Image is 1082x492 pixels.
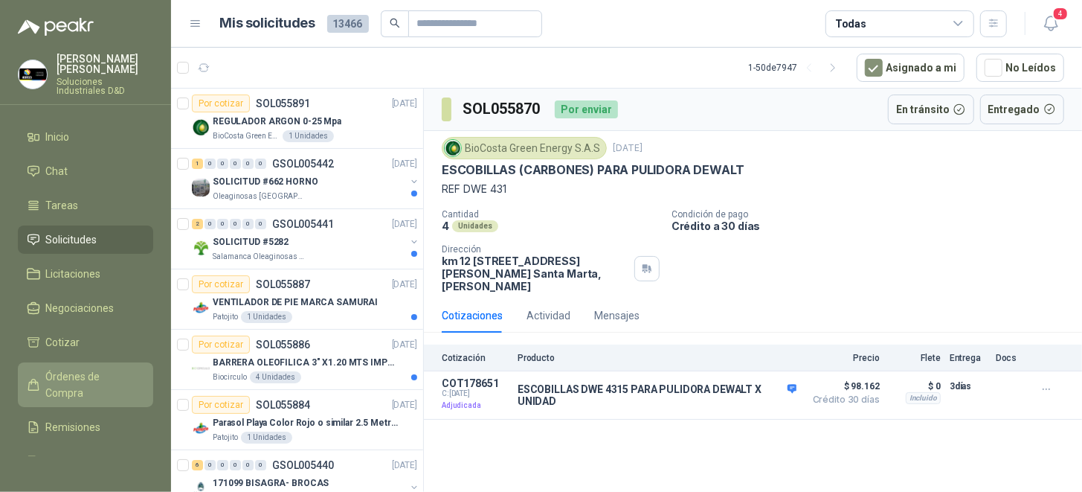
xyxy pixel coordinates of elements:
[555,100,618,118] div: Por enviar
[205,219,216,229] div: 0
[889,377,941,395] p: $ 0
[213,175,318,189] p: SOLICITUD #662 HORNO
[18,447,153,476] a: Configuración
[392,459,417,473] p: [DATE]
[213,311,238,323] p: Patojito
[805,353,880,363] p: Precio
[242,159,254,169] div: 0
[213,371,247,383] p: Biocirculo
[392,398,417,412] p: [DATE]
[46,197,79,214] span: Tareas
[18,123,153,151] a: Inicio
[272,159,334,169] p: GSOL005442
[672,209,1076,220] p: Condición de pago
[213,115,341,129] p: REGULADOR ARGON 0-25 Mpa
[748,56,845,80] div: 1 - 50 de 7947
[256,98,310,109] p: SOL055891
[18,328,153,357] a: Cotizar
[241,432,292,444] div: 1 Unidades
[46,231,97,248] span: Solicitudes
[192,95,250,112] div: Por cotizar
[18,294,153,322] a: Negociaciones
[18,18,94,36] img: Logo peakr
[392,157,417,171] p: [DATE]
[272,460,334,470] p: GSOL005440
[217,219,228,229] div: 0
[18,362,153,407] a: Órdenes de Compra
[442,307,503,324] div: Cotizaciones
[18,226,153,254] a: Solicitudes
[255,460,266,470] div: 0
[980,95,1065,124] button: Entregado
[192,239,210,257] img: Company Logo
[192,159,203,169] div: 1
[46,129,70,145] span: Inicio
[805,395,880,404] span: Crédito 30 días
[805,377,880,395] span: $ 98.162
[1037,10,1064,37] button: 4
[192,179,210,197] img: Company Logo
[220,13,315,34] h1: Mis solicitudes
[171,330,423,390] a: Por cotizarSOL055886[DATE] Company LogoBARRERA OLEOFILICA 3" X1.20 MTS IMPORTADOBiocirculo4 Unidades
[46,163,68,179] span: Chat
[171,390,423,450] a: Por cotizarSOL055884[DATE] Company LogoParasol Playa Color Rojo o similar 2.5 Metros Uv+50Patojit...
[18,260,153,288] a: Licitaciones
[46,453,112,470] span: Configuración
[442,377,509,389] p: COT178651
[392,278,417,292] p: [DATE]
[950,377,987,395] p: 3 días
[976,54,1064,82] button: No Leídos
[46,334,80,351] span: Cotizar
[213,416,398,430] p: Parasol Playa Color Rojo o similar 2.5 Metros Uv+50
[442,255,628,293] p: km 12 [STREET_ADDRESS][PERSON_NAME] Santa Marta , [PERSON_NAME]
[888,95,974,124] button: En tránsito
[442,398,509,413] p: Adjudicada
[242,219,254,229] div: 0
[213,432,238,444] p: Patojito
[192,460,203,470] div: 6
[1052,7,1069,21] span: 4
[613,141,643,156] p: [DATE]
[46,368,139,401] span: Órdenes de Compra
[996,353,1025,363] p: Docs
[192,420,210,438] img: Company Logo
[230,460,241,470] div: 0
[255,159,266,169] div: 0
[205,460,216,470] div: 0
[192,299,210,317] img: Company Logo
[192,219,203,229] div: 2
[18,191,153,220] a: Tareas
[242,460,254,470] div: 0
[213,476,329,491] p: 171099 BISAGRA- BROCAS
[46,419,101,435] span: Remisiones
[452,220,498,232] div: Unidades
[445,140,461,156] img: Company Logo
[442,137,607,159] div: BioCosta Green Energy S.A.S
[241,311,292,323] div: 1 Unidades
[213,251,306,263] p: Salamanca Oleaginosas SAS
[213,235,289,249] p: SOLICITUD #5282
[442,353,509,363] p: Cotización
[192,118,210,136] img: Company Logo
[192,215,420,263] a: 2 0 0 0 0 0 GSOL005441[DATE] Company LogoSOLICITUD #5282Salamanca Oleaginosas SAS
[518,383,796,407] p: ESCOBILLAS DWE 4315 PARA PULIDORA DEWALT X UNIDAD
[250,371,301,383] div: 4 Unidades
[57,54,153,74] p: [PERSON_NAME] [PERSON_NAME]
[442,389,509,398] span: C: [DATE]
[230,159,241,169] div: 0
[442,220,449,232] p: 4
[906,392,941,404] div: Incluido
[57,77,153,95] p: Soluciones Industriales D&D
[230,219,241,229] div: 0
[390,18,400,28] span: search
[19,60,47,89] img: Company Logo
[192,155,420,202] a: 1 0 0 0 0 0 GSOL005442[DATE] Company LogoSOLICITUD #662 HORNOOleaginosas [GEOGRAPHIC_DATA][PERSON...
[672,220,1076,232] p: Crédito a 30 días
[392,217,417,231] p: [DATE]
[18,157,153,185] a: Chat
[192,275,250,293] div: Por cotizar
[256,279,310,290] p: SOL055887
[950,353,987,363] p: Entrega
[213,295,378,310] p: VENTILADOR DE PIE MARCA SAMURAI
[283,130,334,142] div: 1 Unidades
